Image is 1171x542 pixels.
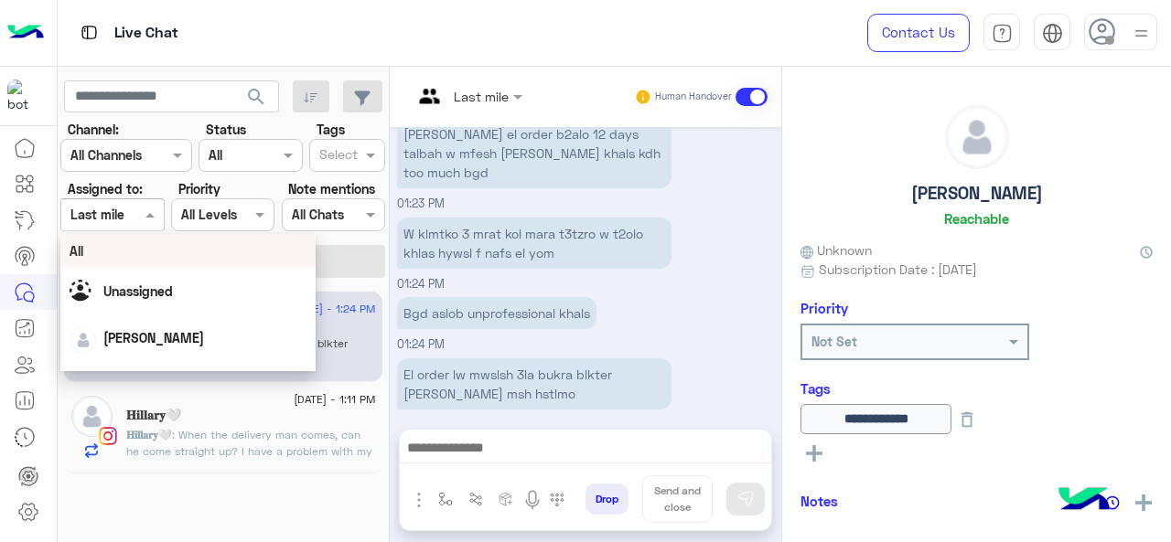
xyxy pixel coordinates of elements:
[288,179,375,198] label: Note mentions
[867,14,970,52] a: Contact Us
[800,240,872,260] span: Unknown
[397,277,445,291] span: 01:24 PM
[68,179,143,198] label: Assigned to:
[7,80,40,112] img: 317874714732967
[317,120,345,139] label: Tags
[126,336,348,367] span: El order lw mwslsh 3la bukra blkter ana msh hstlmo
[234,80,279,120] button: search
[1052,469,1116,533] img: hulul-logo.png
[290,301,375,317] span: [DATE] - 1:24 PM
[642,475,713,523] button: Send and close
[397,218,671,269] p: 10/9/2025, 1:24 PM
[408,489,430,511] img: send attachment
[431,484,461,515] button: select flow
[78,21,101,44] img: tab
[911,183,1043,204] h5: [PERSON_NAME]
[992,23,1013,44] img: tab
[944,210,1009,227] h6: Reachable
[126,428,172,441] span: 𝐇𝐢𝐥𝐥𝐚𝐫𝐲🤍
[70,243,83,259] span: All
[1042,23,1063,44] img: tab
[103,330,204,345] span: [PERSON_NAME]
[499,492,513,506] img: create order
[438,492,453,506] img: select flow
[397,297,596,329] p: 10/9/2025, 1:24 PM
[655,90,732,104] small: Human Handover
[461,484,491,515] button: Trigger scenario
[71,396,113,437] img: defaultAdmin.png
[317,144,358,168] div: Select
[68,120,119,139] label: Channel:
[103,283,173,299] span: Unassigned
[800,380,1153,397] h6: Tags
[99,427,117,445] img: Instagram
[983,14,1020,52] a: tab
[126,408,181,423] h5: 𝐇𝐢𝐥𝐥𝐚𝐫𝐲🤍
[206,120,246,139] label: Status
[736,490,755,508] img: send message
[468,492,483,506] img: Trigger scenario
[819,260,977,279] span: Subscription Date : [DATE]
[1135,494,1152,511] img: add
[294,391,375,408] span: [DATE] - 1:11 PM
[7,14,44,52] img: Logo
[397,337,445,351] span: 01:24 PM
[70,327,96,353] img: defaultAdmin.png
[800,300,848,316] h6: Priority
[521,489,543,511] img: send voice note
[70,280,97,307] img: Unassigned.svg
[245,86,267,108] span: search
[178,179,220,198] label: Priority
[397,358,671,409] p: 10/9/2025, 1:24 PM
[397,118,671,188] p: 10/9/2025, 1:23 PM
[800,493,838,509] h6: Notes
[1130,22,1153,45] img: profile
[114,21,178,46] p: Live Chat
[585,484,628,515] button: Drop
[60,234,317,371] ng-dropdown-panel: Options list
[397,197,445,210] span: 01:23 PM
[550,493,564,507] img: make a call
[491,484,521,515] button: create order
[946,106,1008,168] img: defaultAdmin.png
[126,428,374,524] span: When the delivery man comes, can he come straight up? I have a problem with my SIM card. I have a...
